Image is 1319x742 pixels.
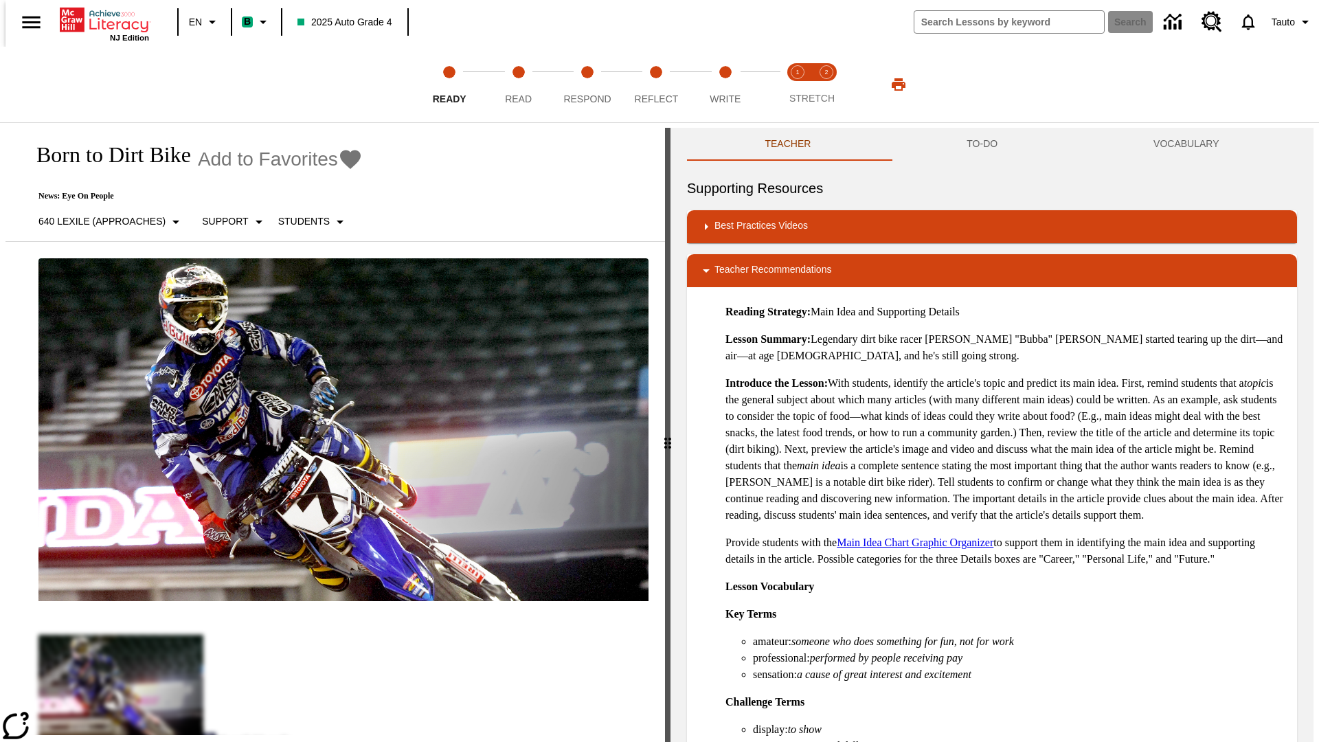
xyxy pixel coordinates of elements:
[807,47,846,122] button: Stretch Respond step 2 of 2
[38,258,649,602] img: Motocross racer James Stewart flies through the air on his dirt bike.
[725,608,776,620] strong: Key Terms
[824,69,828,76] text: 2
[788,723,822,735] em: to show
[791,636,1014,647] em: someone who does something for fun, not for work
[753,721,1286,738] li: display:
[797,668,971,680] em: a cause of great interest and excitement
[789,93,835,104] span: STRETCH
[433,93,466,104] span: Ready
[670,128,1314,742] div: activity
[1155,3,1193,41] a: Data Center
[725,696,804,708] strong: Challenge Terms
[5,128,665,735] div: reading
[635,93,679,104] span: Reflect
[38,214,166,229] p: 640 Lexile (Approaches)
[687,177,1297,199] h6: Supporting Resources
[505,93,532,104] span: Read
[198,148,338,170] span: Add to Favorites
[665,128,670,742] div: Press Enter or Spacebar and then press right and left arrow keys to move the slider
[1076,128,1297,161] button: VOCABULARY
[725,304,1286,320] p: Main Idea and Supporting Details
[198,147,363,171] button: Add to Favorites - Born to Dirt Bike
[563,93,611,104] span: Respond
[11,2,52,43] button: Open side menu
[725,331,1286,364] p: Legendary dirt bike racer [PERSON_NAME] "Bubba" [PERSON_NAME] started tearing up the dirt—and air...
[1230,4,1266,40] a: Notifications
[796,69,799,76] text: 1
[1266,10,1319,34] button: Profile/Settings
[548,47,627,122] button: Respond step 3 of 5
[889,128,1076,161] button: TO-DO
[22,191,363,201] p: News: Eye On People
[725,535,1286,567] p: Provide students with the to support them in identifying the main idea and supporting details in ...
[753,666,1286,683] li: sensation:
[409,47,489,122] button: Ready step 1 of 5
[278,214,330,229] p: Students
[714,218,808,235] p: Best Practices Videos
[710,93,741,104] span: Write
[196,210,272,234] button: Scaffolds, Support
[725,377,828,389] strong: Introduce the Lesson:
[478,47,558,122] button: Read step 2 of 5
[725,581,814,592] strong: Lesson Vocabulary
[33,210,190,234] button: Select Lexile, 640 Lexile (Approaches)
[725,333,811,345] strong: Lesson Summary:
[687,254,1297,287] div: Teacher Recommendations
[189,15,202,30] span: EN
[273,210,354,234] button: Select Student
[236,10,277,34] button: Boost Class color is mint green. Change class color
[914,11,1104,33] input: search field
[1244,377,1266,389] em: topic
[877,72,921,97] button: Print
[616,47,696,122] button: Reflect step 4 of 5
[714,262,831,279] p: Teacher Recommendations
[1272,15,1295,30] span: Tauto
[1193,3,1230,41] a: Resource Center, Will open in new tab
[202,214,248,229] p: Support
[797,460,841,471] em: main idea
[244,13,251,30] span: B
[837,537,993,548] a: Main Idea Chart Graphic Organizer
[60,5,149,42] div: Home
[22,142,191,168] h1: Born to Dirt Bike
[110,34,149,42] span: NJ Edition
[725,306,811,317] strong: Reading Strategy:
[725,375,1286,524] p: With students, identify the article's topic and predict its main idea. First, remind students tha...
[778,47,818,122] button: Stretch Read step 1 of 2
[687,128,889,161] button: Teacher
[753,650,1286,666] li: professional:
[810,652,962,664] em: performed by people receiving pay
[183,10,227,34] button: Language: EN, Select a language
[687,128,1297,161] div: Instructional Panel Tabs
[686,47,765,122] button: Write step 5 of 5
[753,633,1286,650] li: amateur:
[687,210,1297,243] div: Best Practices Videos
[297,15,392,30] span: 2025 Auto Grade 4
